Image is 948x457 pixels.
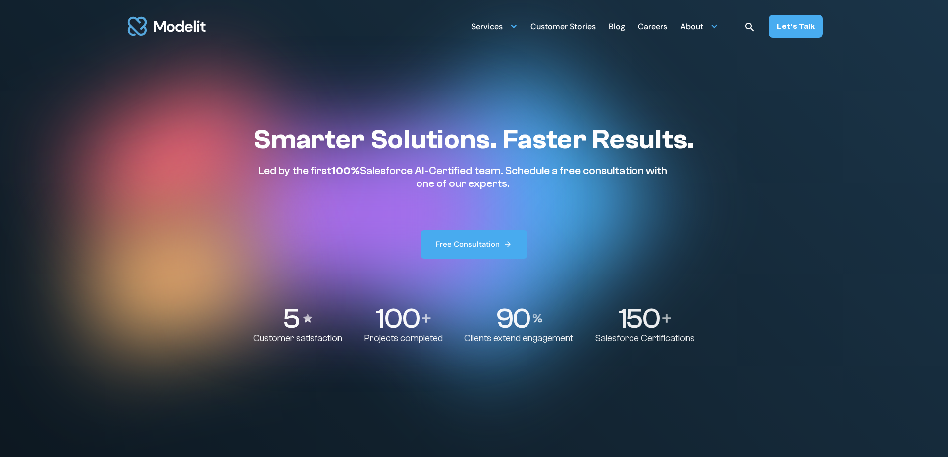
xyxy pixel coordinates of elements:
[503,240,512,249] img: arrow right
[595,333,695,344] p: Salesforce Certifications
[609,18,625,37] div: Blog
[421,230,527,259] a: Free Consultation
[530,16,596,36] a: Customer Stories
[126,11,208,42] img: modelit logo
[530,18,596,37] div: Customer Stories
[638,18,667,37] div: Careers
[769,15,823,38] a: Let’s Talk
[662,314,671,323] img: Plus
[422,314,431,323] img: Plus
[302,312,314,324] img: Stars
[777,21,815,32] div: Let’s Talk
[618,304,659,333] p: 150
[638,16,667,36] a: Careers
[331,164,360,177] span: 100%
[253,123,694,156] h1: Smarter Solutions. Faster Results.
[609,16,625,36] a: Blog
[126,11,208,42] a: home
[496,304,529,333] p: 90
[464,333,573,344] p: Clients extend engagement
[253,333,342,344] p: Customer satisfaction
[364,333,443,344] p: Projects completed
[680,18,703,37] div: About
[253,164,672,190] p: Led by the first Salesforce AI-Certified team. Schedule a free consultation with one of our experts.
[283,304,299,333] p: 5
[471,16,518,36] div: Services
[532,314,542,323] img: Percentage
[680,16,718,36] div: About
[436,239,500,250] div: Free Consultation
[471,18,503,37] div: Services
[376,304,419,333] p: 100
